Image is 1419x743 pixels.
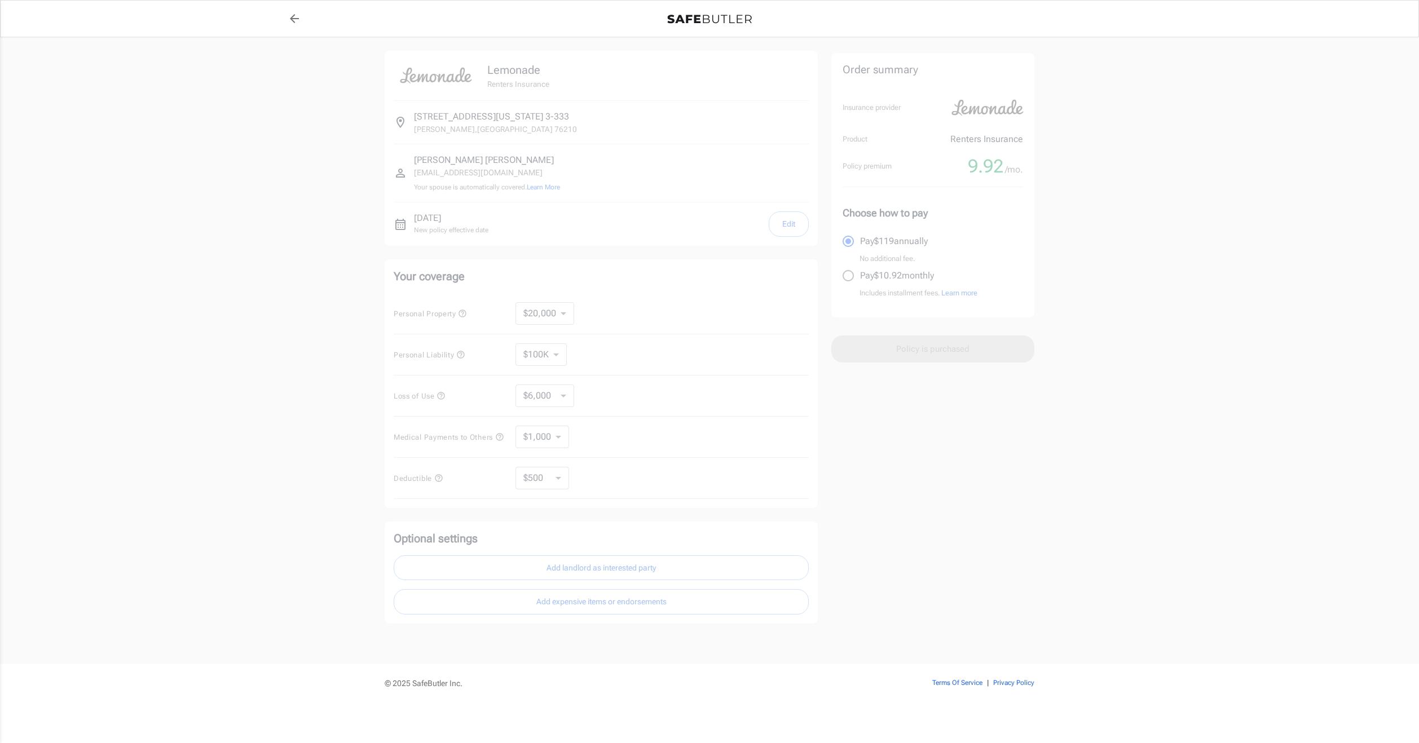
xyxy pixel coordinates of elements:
[987,679,989,687] span: |
[667,15,752,24] img: Back to quotes
[993,679,1034,687] a: Privacy Policy
[385,678,869,689] p: © 2025 SafeButler Inc.
[932,679,982,687] a: Terms Of Service
[283,7,306,30] a: back to quotes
